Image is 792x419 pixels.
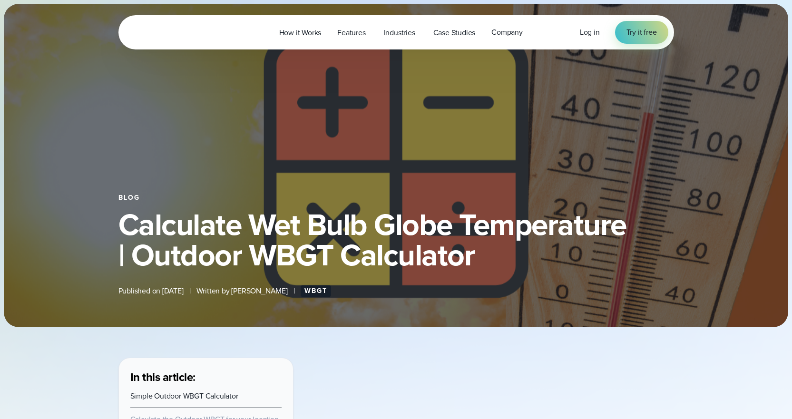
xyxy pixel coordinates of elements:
[433,27,476,39] span: Case Studies
[196,285,288,297] span: Written by [PERSON_NAME]
[491,27,523,38] span: Company
[626,27,657,38] span: Try it free
[189,285,191,297] span: |
[580,27,600,38] a: Log in
[425,23,484,42] a: Case Studies
[279,27,322,39] span: How it Works
[118,285,184,297] span: Published on [DATE]
[118,209,674,270] h1: Calculate Wet Bulb Globe Temperature | Outdoor WBGT Calculator
[271,23,330,42] a: How it Works
[384,27,415,39] span: Industries
[118,194,674,202] div: Blog
[337,27,365,39] span: Features
[384,358,646,397] iframe: WBGT Explained: Listen as we break down all you need to know about WBGT Video
[301,285,331,297] a: WBGT
[130,390,238,401] a: Simple Outdoor WBGT Calculator
[130,370,282,385] h3: In this article:
[293,285,295,297] span: |
[615,21,668,44] a: Try it free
